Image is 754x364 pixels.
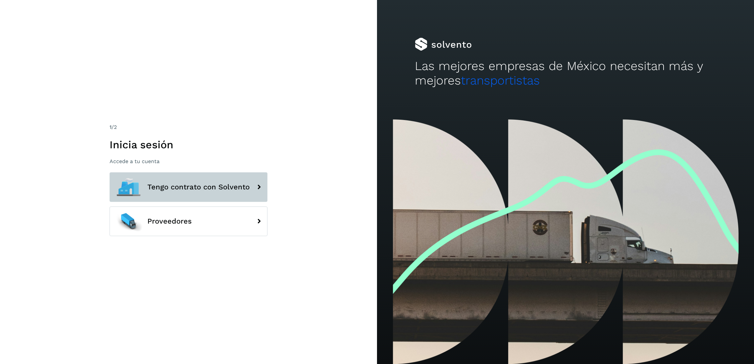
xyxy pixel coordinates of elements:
[461,73,540,87] span: transportistas
[110,123,267,131] div: /2
[110,172,267,202] button: Tengo contrato con Solvento
[110,138,267,151] h1: Inicia sesión
[147,217,192,225] span: Proveedores
[415,59,716,88] h2: Las mejores empresas de México necesitan más y mejores
[147,183,250,191] span: Tengo contrato con Solvento
[110,158,267,164] p: Accede a tu cuenta
[110,124,112,130] span: 1
[110,206,267,236] button: Proveedores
